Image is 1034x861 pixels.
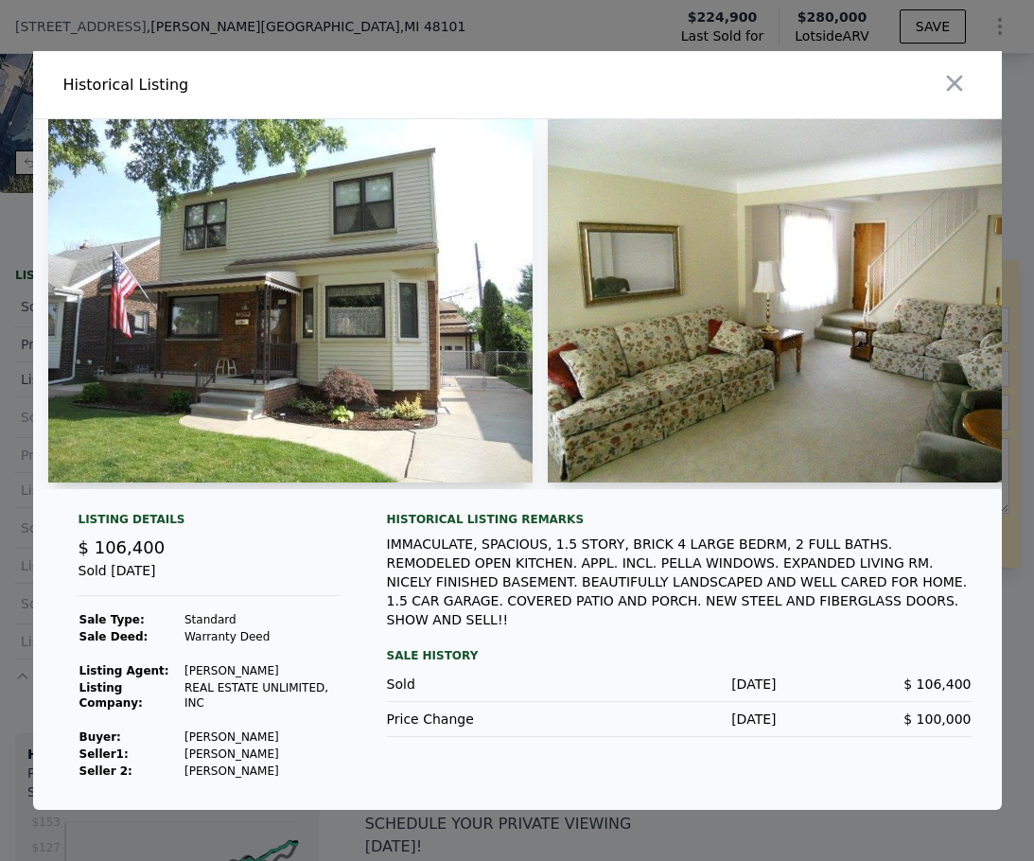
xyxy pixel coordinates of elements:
div: Historical Listing [63,74,510,97]
td: Standard [184,611,342,628]
span: $ 100,000 [903,712,971,727]
strong: Listing Agent: [79,664,169,677]
img: Property Img [48,119,533,483]
td: [PERSON_NAME] [184,746,342,763]
div: Price Change [387,710,582,729]
td: Warranty Deed [184,628,342,645]
span: $ 106,400 [903,676,971,692]
img: Property Img [548,119,1032,483]
td: [PERSON_NAME] [184,763,342,780]
div: Sold [DATE] [79,561,342,596]
div: Sold [387,675,582,694]
td: [PERSON_NAME] [184,729,342,746]
span: $ 106,400 [79,537,166,557]
td: REAL ESTATE UNLIMITED, INC [184,679,342,712]
div: IMMACULATE, SPACIOUS, 1.5 STORY, BRICK 4 LARGE BEDRM, 2 FULL BATHS. REMODELED OPEN KITCHEN. APPL.... [387,535,972,629]
div: Listing Details [79,512,342,535]
strong: Sale Type: [79,613,145,626]
div: [DATE] [582,710,777,729]
strong: Seller 1 : [79,747,129,761]
td: [PERSON_NAME] [184,662,342,679]
strong: Buyer : [79,730,121,744]
div: Historical Listing remarks [387,512,972,527]
div: Sale History [387,644,972,667]
strong: Seller 2: [79,764,132,778]
div: [DATE] [582,675,777,694]
strong: Listing Company: [79,681,143,710]
strong: Sale Deed: [79,630,149,643]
